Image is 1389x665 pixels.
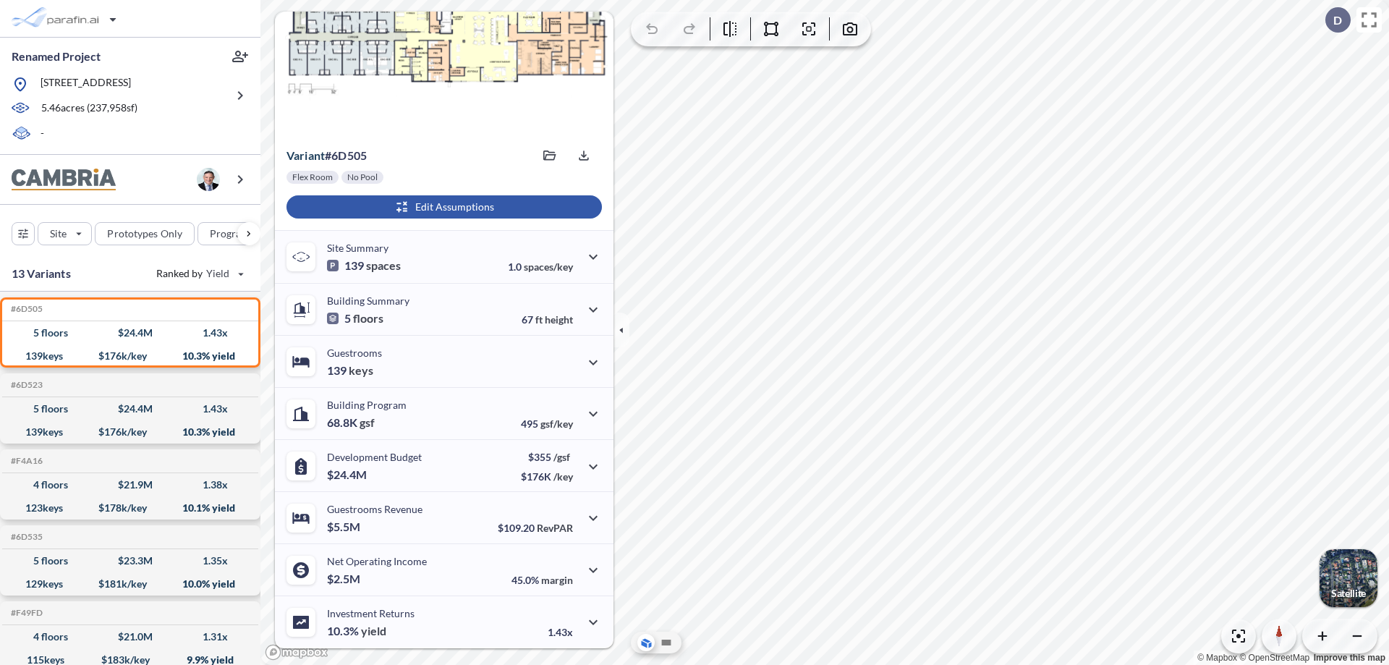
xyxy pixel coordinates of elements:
[145,262,253,285] button: Ranked by Yield
[541,574,573,586] span: margin
[292,171,333,183] p: Flex Room
[50,226,67,241] p: Site
[12,265,71,282] p: 13 Variants
[1314,653,1385,663] a: Improve this map
[327,467,369,482] p: $24.4M
[197,168,220,191] img: user logo
[508,261,573,273] p: 1.0
[327,311,383,326] p: 5
[535,313,543,326] span: ft
[286,148,325,162] span: Variant
[210,226,250,241] p: Program
[349,363,373,378] span: keys
[206,266,230,281] span: Yield
[8,532,43,542] h5: Click to copy the code
[521,418,573,430] p: 495
[511,574,573,586] p: 45.0%
[286,148,367,163] p: # 6d505
[327,295,409,307] p: Building Summary
[327,363,373,378] p: 139
[545,313,573,326] span: height
[327,242,388,254] p: Site Summary
[327,451,422,463] p: Development Budget
[1197,653,1237,663] a: Mapbox
[327,624,386,638] p: 10.3%
[548,626,573,638] p: 1.43x
[41,126,44,143] p: -
[521,451,573,463] p: $355
[537,522,573,534] span: RevPAR
[347,171,378,183] p: No Pool
[8,456,43,466] h5: Click to copy the code
[658,634,675,651] button: Site Plan
[521,470,573,483] p: $176K
[524,261,573,273] span: spaces/key
[1331,588,1366,599] p: Satellite
[12,169,116,191] img: BrandImage
[38,222,92,245] button: Site
[327,503,422,515] p: Guestrooms Revenue
[8,380,43,390] h5: Click to copy the code
[1320,549,1377,607] img: Switcher Image
[327,607,415,619] p: Investment Returns
[8,608,43,618] h5: Click to copy the code
[522,313,573,326] p: 67
[637,634,655,651] button: Aerial View
[366,258,401,273] span: spaces
[286,195,602,219] button: Edit Assumptions
[498,522,573,534] p: $109.20
[1320,549,1377,607] button: Switcher ImageSatellite
[327,258,401,273] p: 139
[197,222,276,245] button: Program
[1239,653,1309,663] a: OpenStreetMap
[327,572,362,586] p: $2.5M
[327,520,362,534] p: $5.5M
[41,101,137,117] p: 5.46 acres ( 237,958 sf)
[353,311,383,326] span: floors
[327,347,382,359] p: Guestrooms
[12,48,101,64] p: Renamed Project
[360,415,375,430] span: gsf
[95,222,195,245] button: Prototypes Only
[327,415,375,430] p: 68.8K
[361,624,386,638] span: yield
[8,304,43,314] h5: Click to copy the code
[107,226,182,241] p: Prototypes Only
[553,470,573,483] span: /key
[540,418,573,430] span: gsf/key
[41,75,131,93] p: [STREET_ADDRESS]
[327,399,407,411] p: Building Program
[327,555,427,567] p: Net Operating Income
[553,451,570,463] span: /gsf
[1333,14,1342,27] p: D
[265,644,328,661] a: Mapbox homepage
